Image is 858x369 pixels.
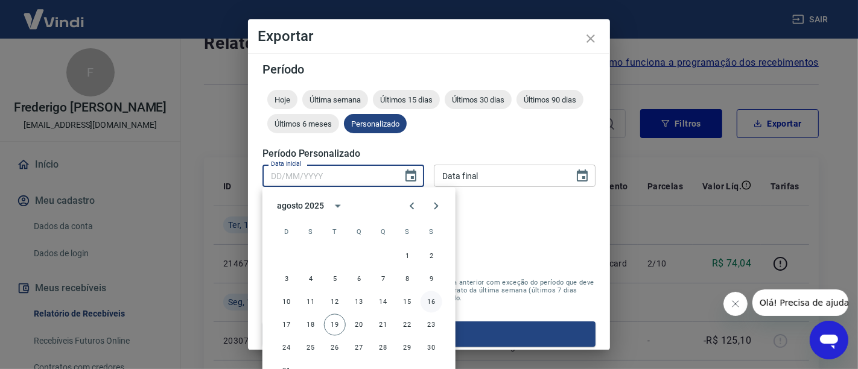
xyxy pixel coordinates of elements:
[328,196,348,216] button: calendar view is open, switch to year view
[262,63,596,75] h5: Período
[399,164,423,188] button: Choose date
[267,114,339,133] div: Últimos 6 meses
[421,220,442,244] span: sábado
[396,291,418,313] button: 15
[396,220,418,244] span: sexta-feira
[300,314,322,336] button: 18
[300,268,322,290] button: 4
[421,245,442,267] button: 2
[372,337,394,359] button: 28
[810,321,848,359] iframe: Botão para abrir a janela de mensagens
[302,90,368,109] div: Última semana
[277,200,324,212] div: agosto 2025
[300,291,322,313] button: 11
[300,220,322,244] span: segunda-feira
[723,292,748,316] iframe: Fechar mensagem
[324,268,346,290] button: 5
[344,119,407,128] span: Personalizado
[300,337,322,359] button: 25
[276,291,297,313] button: 10
[400,194,424,218] button: Previous month
[372,314,394,336] button: 21
[267,90,297,109] div: Hoje
[302,95,368,104] span: Última semana
[570,164,594,188] button: Choose date
[516,90,583,109] div: Últimos 90 dias
[421,268,442,290] button: 9
[262,148,596,160] h5: Período Personalizado
[396,245,418,267] button: 1
[348,337,370,359] button: 27
[445,90,512,109] div: Últimos 30 dias
[324,314,346,336] button: 19
[372,220,394,244] span: quinta-feira
[396,314,418,336] button: 22
[267,119,339,128] span: Últimos 6 meses
[396,268,418,290] button: 8
[324,291,346,313] button: 12
[373,90,440,109] div: Últimos 15 dias
[445,95,512,104] span: Últimos 30 dias
[424,194,448,218] button: Next month
[324,220,346,244] span: terça-feira
[348,268,370,290] button: 6
[372,291,394,313] button: 14
[516,95,583,104] span: Últimos 90 dias
[576,24,605,53] button: close
[258,29,600,43] h4: Exportar
[421,337,442,359] button: 30
[276,268,297,290] button: 3
[434,165,565,187] input: DD/MM/YYYY
[372,268,394,290] button: 7
[276,337,297,359] button: 24
[348,220,370,244] span: quarta-feira
[7,8,101,18] span: Olá! Precisa de ajuda?
[348,291,370,313] button: 13
[373,95,440,104] span: Últimos 15 dias
[421,291,442,313] button: 16
[262,165,394,187] input: DD/MM/YYYY
[752,289,848,316] iframe: Mensagem da empresa
[348,314,370,336] button: 20
[267,95,297,104] span: Hoje
[276,314,297,336] button: 17
[276,220,297,244] span: domingo
[271,159,302,168] label: Data inicial
[324,337,346,359] button: 26
[396,337,418,359] button: 29
[421,314,442,336] button: 23
[344,114,407,133] div: Personalizado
